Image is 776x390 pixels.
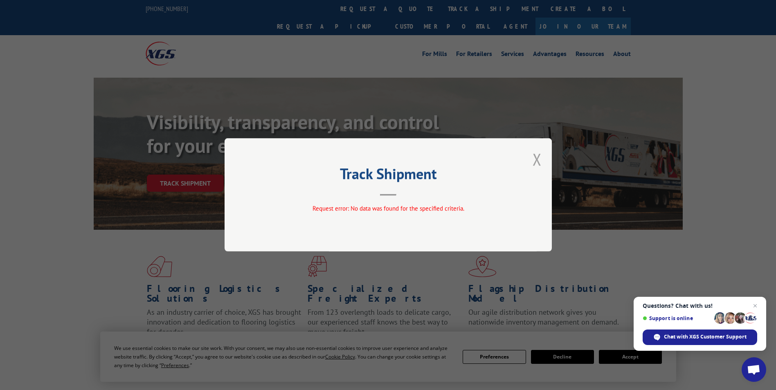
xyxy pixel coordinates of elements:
[265,168,511,184] h2: Track Shipment
[643,329,757,345] span: Chat with XGS Customer Support
[643,315,711,321] span: Support is online
[533,148,542,170] button: Close modal
[664,333,747,341] span: Chat with XGS Customer Support
[312,205,464,213] span: Request error: No data was found for the specified criteria.
[643,303,757,309] span: Questions? Chat with us!
[742,357,766,382] a: Open chat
